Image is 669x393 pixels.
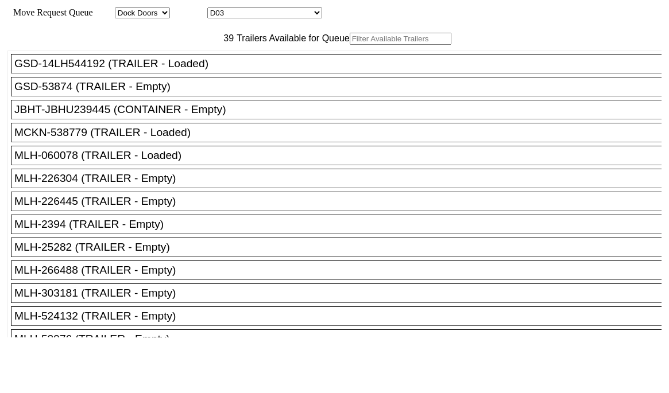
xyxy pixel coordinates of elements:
div: MLH-53976 (TRAILER - Empty) [14,333,668,345]
div: MLH-2394 (TRAILER - Empty) [14,218,668,231]
div: MLH-303181 (TRAILER - Empty) [14,287,668,299]
div: MLH-524132 (TRAILER - Empty) [14,310,668,322]
span: Trailers Available for Queue [234,33,350,43]
div: JBHT-JBHU239445 (CONTAINER - Empty) [14,103,668,116]
div: MLH-25282 (TRAILER - Empty) [14,241,668,254]
div: MLH-060078 (TRAILER - Loaded) [14,149,668,162]
div: MCKN-538779 (TRAILER - Loaded) [14,126,668,139]
span: Move Request Queue [7,7,93,17]
span: 39 [218,33,234,43]
div: MLH-226445 (TRAILER - Empty) [14,195,668,208]
span: Area [95,7,113,17]
div: GSD-14LH544192 (TRAILER - Loaded) [14,57,668,70]
div: GSD-53874 (TRAILER - Empty) [14,80,668,93]
span: Location [172,7,205,17]
input: Filter Available Trailers [350,33,451,45]
div: MLH-266488 (TRAILER - Empty) [14,264,668,277]
div: MLH-226304 (TRAILER - Empty) [14,172,668,185]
